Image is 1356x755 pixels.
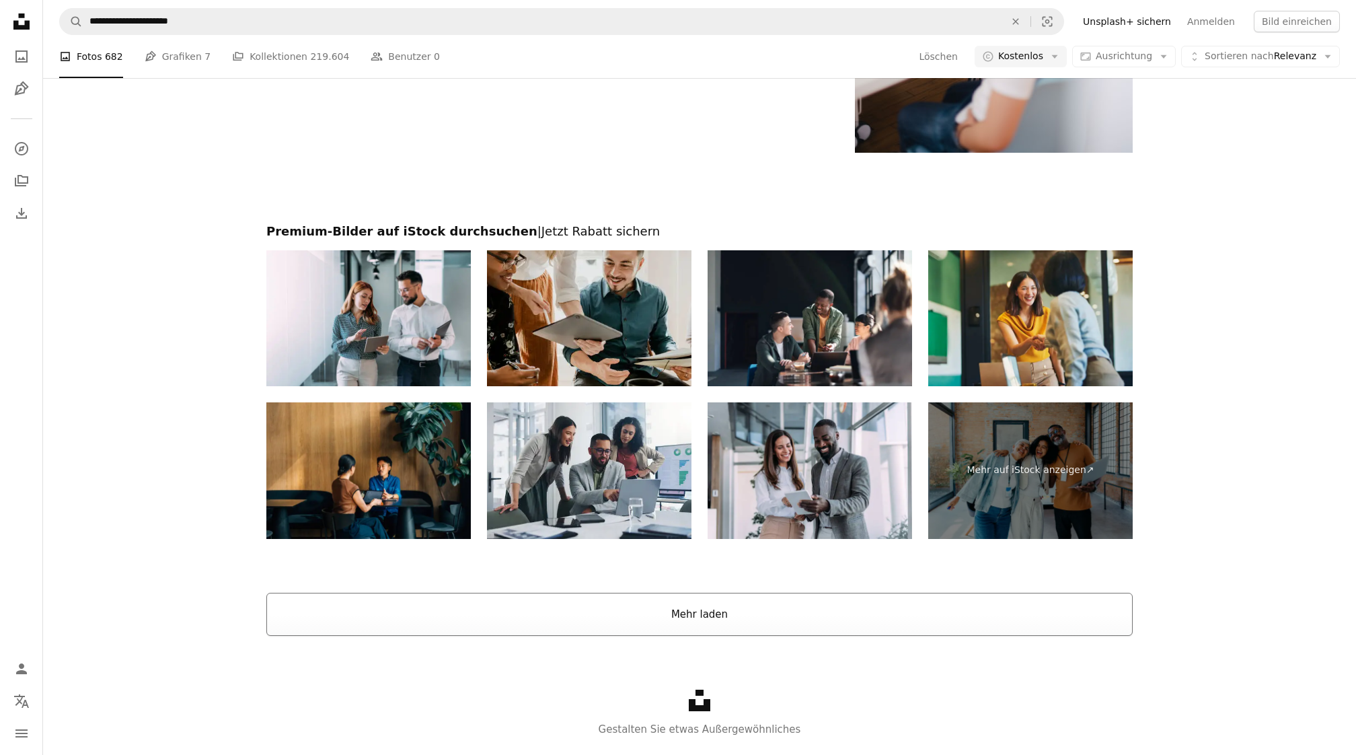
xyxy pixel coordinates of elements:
[1181,46,1340,67] button: Sortieren nachRelevanz
[8,43,35,70] a: Fotos
[487,250,691,387] img: Verschiedene Modedesigner in einem Meeting
[266,402,471,539] img: Kollegen bei einem Geschäftstreffen in einem modernen Café
[537,224,660,238] span: | Jetzt Rabatt sichern
[8,8,35,38] a: Startseite — Unsplash
[8,688,35,715] button: Sprache
[1031,9,1063,34] button: Visuelle Suche
[232,35,349,78] a: Kollektionen 219.604
[1205,50,1316,63] span: Relevanz
[1254,11,1340,32] button: Bild einreichen
[145,35,211,78] a: Grafiken 7
[708,250,912,387] img: Vielfältiges Team, das in einem modernen Co-Working-Space zusammenarbeitet
[1001,9,1030,34] button: Löschen
[8,655,35,682] a: Anmelden / Registrieren
[1096,50,1152,61] span: Ausrichtung
[310,49,349,64] span: 219.604
[60,9,83,34] button: Unsplash suchen
[371,35,440,78] a: Benutzer 0
[487,402,691,539] img: Teamarbeit, Besprechung und Lösungs- oder Entscheidungsideen für das Geschäft, den Arbeitsplatz o...
[59,8,1064,35] form: Finden Sie Bildmaterial auf der ganzen Webseite
[266,250,471,387] img: Making decision on the move
[1179,11,1243,32] a: Anmelden
[998,50,1043,63] span: Kostenlos
[434,49,440,64] span: 0
[266,593,1133,636] button: Mehr laden
[8,75,35,102] a: Grafiken
[43,721,1356,738] p: Gestalten Sie etwas Außergewöhnliches
[8,200,35,227] a: Bisherige Downloads
[266,223,1133,240] h2: Premium-Bilder auf iStock durchsuchen
[928,250,1133,387] img: Fröhliche Geschäftsfrauen, die sich im Besprechungsraum die Hände schütteln
[918,46,958,67] button: Löschen
[928,402,1133,539] a: Mehr auf iStock anzeigen↗
[1075,11,1179,32] a: Unsplash+ sichern
[975,46,1067,67] button: Kostenlos
[8,135,35,162] a: Entdecken
[8,168,35,194] a: Kollektionen
[204,49,211,64] span: 7
[8,720,35,747] button: Menü
[1072,46,1176,67] button: Ausrichtung
[708,402,912,539] img: Making decision on the move.
[1205,50,1274,61] span: Sortieren nach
